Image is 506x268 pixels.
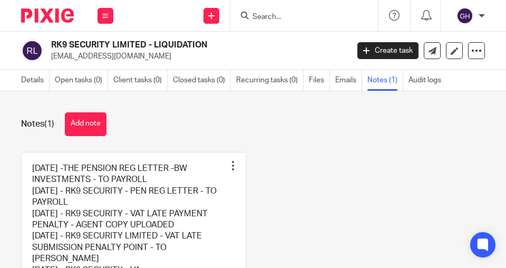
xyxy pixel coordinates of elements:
[173,70,231,91] a: Closed tasks (0)
[21,40,43,62] img: svg%3E
[367,70,403,91] a: Notes (1)
[236,70,304,91] a: Recurring tasks (0)
[21,8,74,23] img: Pixie
[21,119,54,130] h1: Notes
[51,40,284,51] h2: RK9 SECURITY LIMITED - LIQUIDATION
[113,70,168,91] a: Client tasks (0)
[251,13,346,22] input: Search
[21,70,50,91] a: Details
[357,42,419,59] a: Create task
[65,112,106,136] button: Add note
[55,70,108,91] a: Open tasks (0)
[44,120,54,128] span: (1)
[408,70,446,91] a: Audit logs
[309,70,330,91] a: Files
[335,70,362,91] a: Emails
[51,51,342,62] p: [EMAIL_ADDRESS][DOMAIN_NAME]
[456,7,473,24] img: svg%3E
